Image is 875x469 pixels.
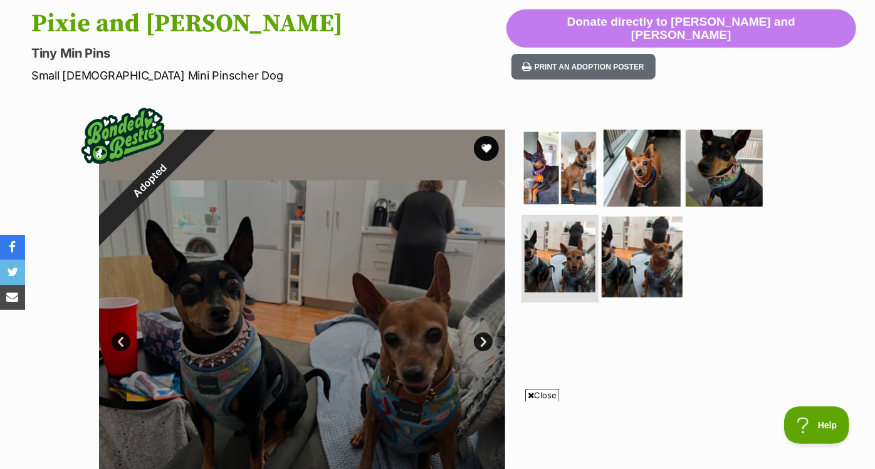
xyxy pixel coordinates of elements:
[112,332,130,351] a: Prev
[73,86,173,186] img: bonded besties
[602,217,683,297] img: Photo of Pixie And Hugo
[784,406,850,444] iframe: Help Scout Beacon - Open
[31,9,506,38] h1: Pixie and [PERSON_NAME]
[134,406,741,463] iframe: Advertisement
[31,44,506,62] p: Tiny Min Pins
[506,9,856,48] button: Donate directly to [PERSON_NAME] and [PERSON_NAME]
[95,80,188,157] img: https://img.kwcdn.com/product/open/d719c28338cc4b3099951f4a5ccfc4ec-goods.jpeg?imageMogr2/strip/s...
[686,130,763,207] img: Photo of Pixie And Hugo
[474,136,499,161] button: favourite
[511,54,656,80] button: Print an adoption poster
[525,389,559,401] span: Close
[474,332,493,351] a: Next
[521,130,599,207] img: Photo of Pixie And Hugo
[31,67,506,84] p: Small [DEMOGRAPHIC_DATA] Mini Pinscher Dog
[525,222,595,292] img: Photo of Pixie And Hugo
[604,130,681,207] img: Photo of Pixie And Hugo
